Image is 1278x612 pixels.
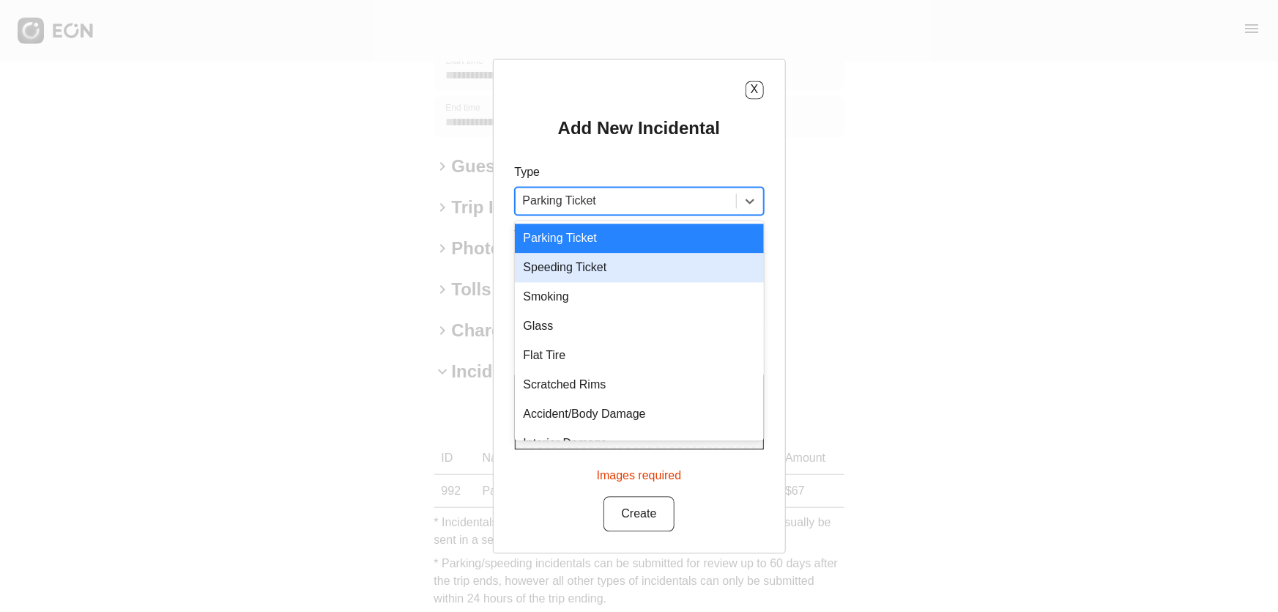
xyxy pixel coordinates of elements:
div: Speeding Ticket [515,253,764,282]
div: Accident/Body Damage [515,399,764,429]
div: Interior Damage [515,429,764,458]
div: Parking Ticket [515,224,764,253]
div: Images required [597,461,682,484]
h2: Add New Incidental [558,117,720,140]
p: Type [515,163,764,181]
button: X [746,81,764,99]
button: Create [603,496,674,531]
div: Glass [515,311,764,341]
div: Smoking [515,282,764,311]
div: Flat Tire [515,341,764,370]
div: Scratched Rims [515,370,764,399]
